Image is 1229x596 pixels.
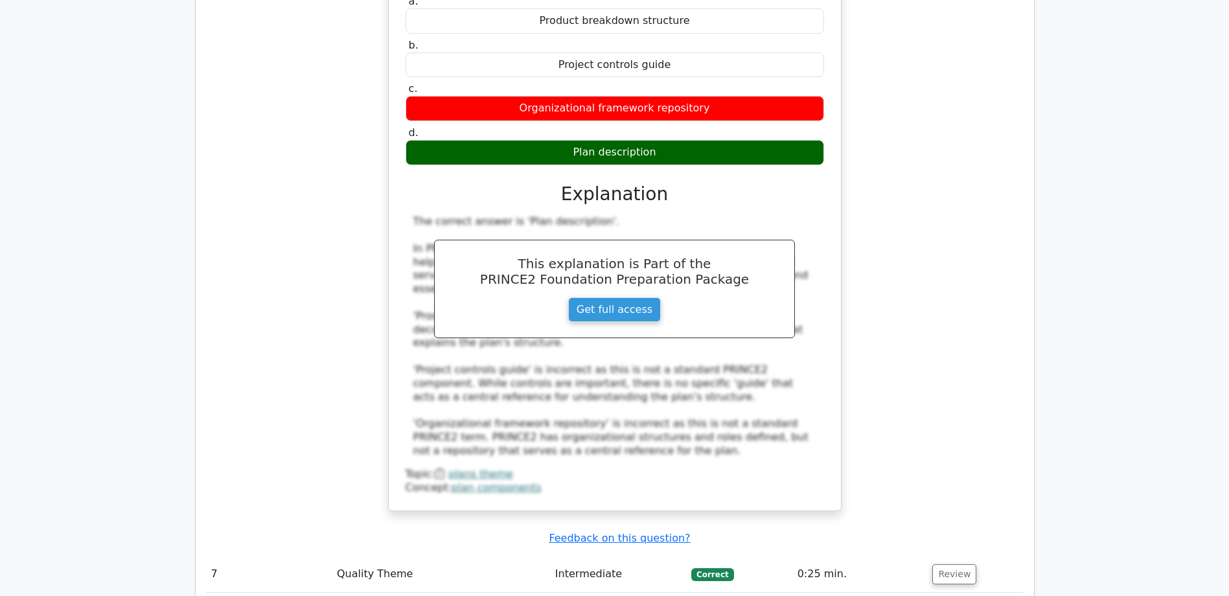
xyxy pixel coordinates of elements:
[406,481,824,495] div: Concept:
[452,481,541,494] a: plan components
[792,556,928,593] td: 0:25 min.
[413,183,816,205] h3: Explanation
[448,468,513,480] a: plans theme
[406,8,824,34] div: Product breakdown structure
[409,39,419,51] span: b.
[413,215,816,457] div: The correct answer is 'Plan description'. In PRINCE2, the Plan Description provides a central ref...
[409,126,419,139] span: d.
[406,468,824,481] div: Topic:
[332,556,550,593] td: Quality Theme
[550,556,686,593] td: Intermediate
[406,52,824,78] div: Project controls guide
[409,82,418,95] span: c.
[932,564,976,584] button: Review
[406,140,824,165] div: Plan description
[568,297,661,322] a: Get full access
[691,568,733,581] span: Correct
[406,96,824,121] div: Organizational framework repository
[549,532,690,544] a: Feedback on this question?
[206,556,332,593] td: 7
